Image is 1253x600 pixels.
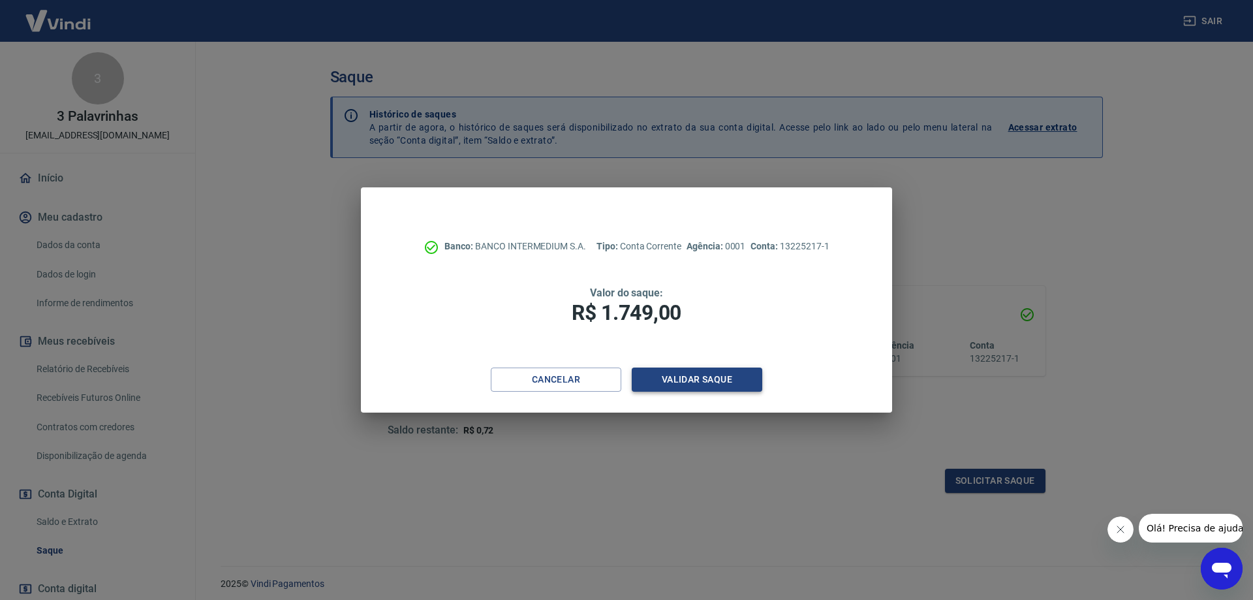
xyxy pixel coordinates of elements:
[750,241,780,251] span: Conta:
[444,240,586,253] p: BANCO INTERMEDIUM S.A.
[8,9,110,20] span: Olá! Precisa de ajuda?
[750,240,829,253] p: 13225217-1
[491,368,621,392] button: Cancelar
[590,287,663,299] span: Valor do saque:
[444,241,475,251] span: Banco:
[1139,514,1243,543] iframe: Mensagem da empresa
[572,300,681,325] span: R$ 1.749,00
[596,241,620,251] span: Tipo:
[687,240,745,253] p: 0001
[1107,516,1134,543] iframe: Fechar mensagem
[596,240,681,253] p: Conta Corrente
[632,368,762,392] button: Validar saque
[687,241,725,251] span: Agência:
[1201,548,1243,590] iframe: Botão para abrir a janela de mensagens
